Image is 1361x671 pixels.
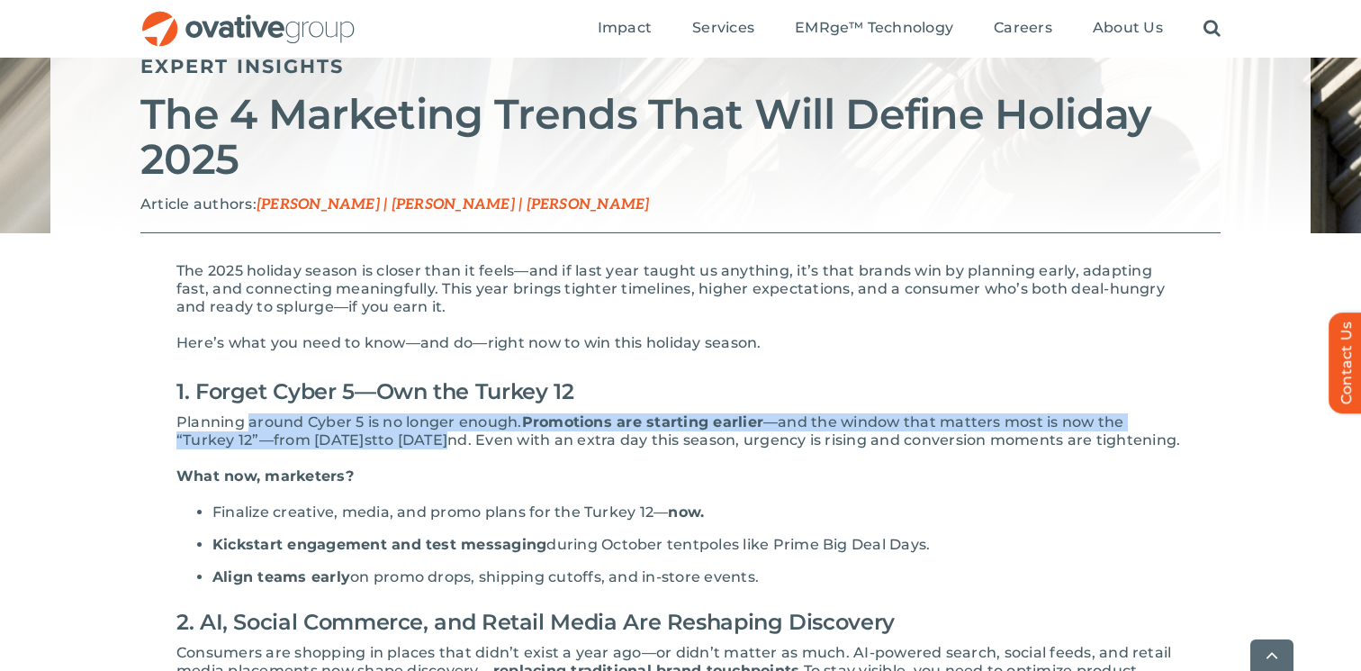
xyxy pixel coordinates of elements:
[1093,19,1163,37] span: About Us
[176,413,1124,449] span: —and the window that matters most is now the “Turkey 12”—from [DATE]
[598,19,652,39] a: Impact
[692,19,754,37] span: Services
[365,431,378,449] span: st
[176,262,1165,315] span: The 2025 holiday season is closer than it feels—and if last year taught us anything, it’s that br...
[140,195,1221,214] p: Article authors:
[140,92,1221,182] h2: The 4 Marketing Trends That Will Define Holiday 2025
[176,334,762,351] span: Here’s what you need to know—and do—right now to win this holiday season.
[1093,19,1163,39] a: About Us
[692,19,754,39] a: Services
[176,601,1185,644] h2: 2. AI, Social Commerce, and Retail Media Are Reshaping Discovery
[994,19,1052,37] span: Careers
[140,9,356,26] a: OG_Full_horizontal_RGB
[468,431,1181,449] span: . Even with an extra day this season, urgency is rising and conversion moments are tightening.
[522,413,763,431] span: Promotions are starting earlier
[795,19,953,37] span: EMRge™ Technology
[795,19,953,39] a: EMRge™ Technology
[378,431,447,449] span: to [DATE]
[668,503,704,521] span: now.
[447,431,467,449] span: nd
[350,568,759,585] span: on promo drops, shipping cutoffs, and in-store events.
[598,19,652,37] span: Impact
[176,413,522,431] span: Planning around Cyber 5 is no longer enough.
[257,196,650,213] span: [PERSON_NAME] | [PERSON_NAME] | [PERSON_NAME]
[212,503,668,521] span: Finalize creative, media, and promo plans for the Turkey 12—
[994,19,1052,39] a: Careers
[140,55,345,77] a: Expert Insights
[176,370,1185,413] h2: 1. Forget Cyber 5—Own the Turkey 12
[212,568,350,585] span: Align teams early
[176,467,354,485] span: What now, marketers?
[546,536,930,553] span: during October tentpoles like Prime Big Deal Days.
[1203,19,1221,39] a: Search
[212,536,546,553] span: Kickstart engagement and test messaging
